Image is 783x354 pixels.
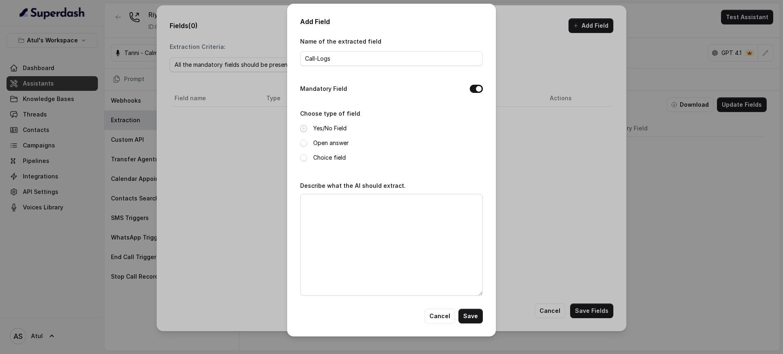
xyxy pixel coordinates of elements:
[313,153,346,163] label: Choice field
[300,182,406,189] label: Describe what the AI should extract.
[425,309,455,323] button: Cancel
[300,17,483,26] h2: Add Field
[458,309,483,323] button: Save
[300,84,347,94] label: Mandatory Field
[313,123,347,133] label: Yes/No Field
[300,38,381,45] label: Name of the extracted field
[300,110,360,117] label: Choose type of field
[313,138,349,148] label: Open answer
